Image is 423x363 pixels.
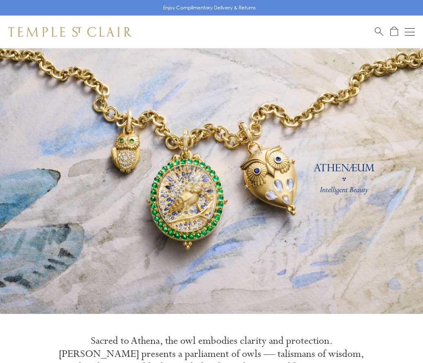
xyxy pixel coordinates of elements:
a: Search [375,27,383,37]
img: Temple St. Clair [8,27,132,37]
p: Enjoy Complimentary Delivery & Returns [163,4,256,12]
button: Open navigation [405,27,415,37]
a: Open Shopping Bag [390,27,398,37]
